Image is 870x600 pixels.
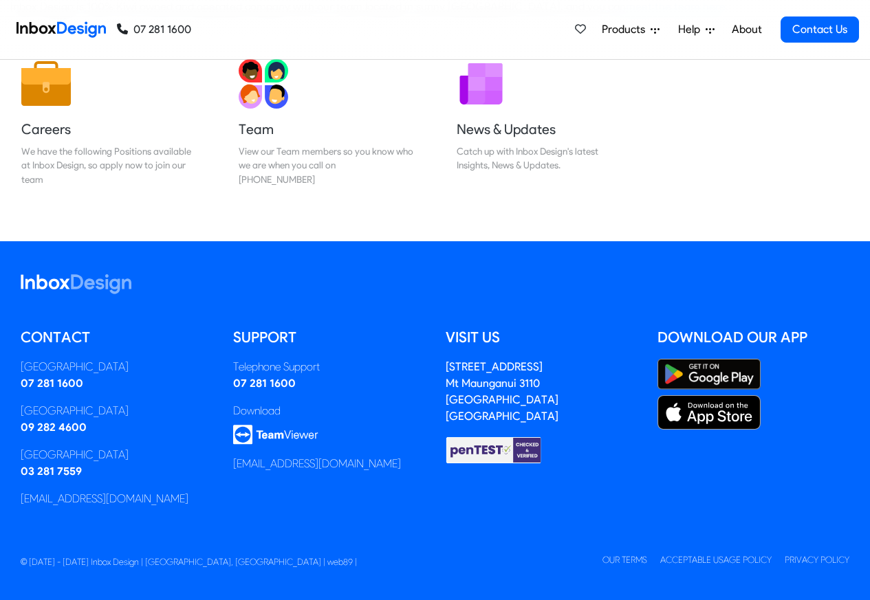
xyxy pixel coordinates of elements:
[602,21,651,38] span: Products
[781,16,859,43] a: Contact Us
[117,21,191,38] a: 07 281 1600
[239,59,288,109] img: 2022_01_13_icon_team.svg
[21,327,213,348] h5: Contact
[21,465,82,478] a: 03 281 7559
[21,59,71,109] img: 2022_01_13_icon_job.svg
[602,555,647,565] a: Our Terms
[785,555,849,565] a: Privacy Policy
[446,48,642,197] a: News & Updates Catch up with Inbox Design's latest Insights, News & Updates.
[233,403,425,419] div: Download
[457,144,631,173] div: Catch up with Inbox Design's latest Insights, News & Updates.
[446,443,542,456] a: Checked & Verified by penTEST
[657,395,761,430] img: Apple App Store
[728,16,765,43] a: About
[233,457,401,470] a: [EMAIL_ADDRESS][DOMAIN_NAME]
[446,327,638,348] h5: Visit us
[10,48,207,197] a: Careers We have the following Positions available at Inbox Design, so apply now to join our team
[228,48,424,197] a: Team View our Team members so you know who we are when you call on [PHONE_NUMBER]
[233,425,318,445] img: logo_teamviewer.svg
[457,120,631,139] h5: News & Updates
[233,327,425,348] h5: Support
[660,555,772,565] a: Acceptable Usage Policy
[21,377,83,390] a: 07 281 1600
[446,360,558,423] address: [STREET_ADDRESS] Mt Maunganui 3110 [GEOGRAPHIC_DATA] [GEOGRAPHIC_DATA]
[457,59,506,109] img: 2022_01_12_icon_newsletter.svg
[239,120,413,139] h5: Team
[673,16,720,43] a: Help
[21,557,357,567] span: © [DATE] - [DATE] Inbox Design | [GEOGRAPHIC_DATA], [GEOGRAPHIC_DATA] | web89 |
[657,327,849,348] h5: Download our App
[657,359,761,390] img: Google Play Store
[21,421,87,434] a: 09 282 4600
[21,120,196,139] h5: Careers
[21,144,196,186] div: We have the following Positions available at Inbox Design, so apply now to join our team
[446,436,542,465] img: Checked & Verified by penTEST
[21,447,213,463] div: [GEOGRAPHIC_DATA]
[21,359,213,375] div: [GEOGRAPHIC_DATA]
[233,377,296,390] a: 07 281 1600
[239,144,413,186] div: View our Team members so you know who we are when you call on [PHONE_NUMBER]
[233,359,425,375] div: Telephone Support
[446,360,558,423] a: [STREET_ADDRESS]Mt Maunganui 3110[GEOGRAPHIC_DATA][GEOGRAPHIC_DATA]
[596,16,665,43] a: Products
[21,492,188,505] a: [EMAIL_ADDRESS][DOMAIN_NAME]
[21,403,213,419] div: [GEOGRAPHIC_DATA]
[678,21,706,38] span: Help
[21,274,131,294] img: logo_inboxdesign_white.svg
